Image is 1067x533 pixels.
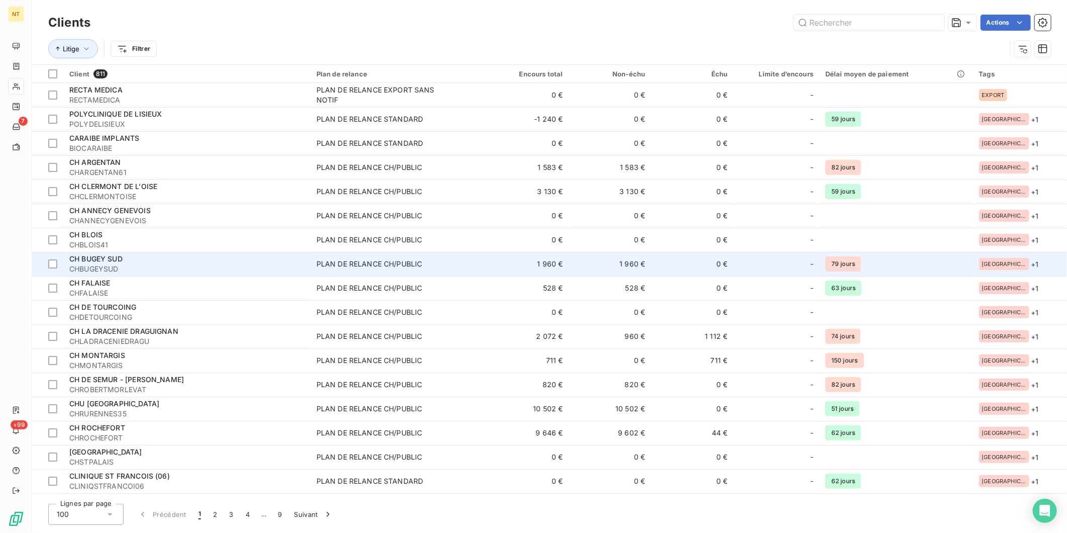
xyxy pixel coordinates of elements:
span: Litige [63,45,79,53]
div: PLAN DE RELANCE CH/PUBLIC [316,259,422,269]
span: + 1 [1031,476,1039,487]
span: - [810,162,813,172]
td: 820 € [569,373,652,397]
td: 820 € [487,373,569,397]
span: 811 [93,69,108,78]
span: CLINIQUE ST FRANCOIS (06) [69,472,170,480]
span: - [810,476,813,486]
div: PLAN DE RELANCE CH/PUBLIC [316,283,422,293]
span: CHSTPALAIS [69,457,304,467]
div: PLAN DE RELANCE CH/PUBLIC [316,404,422,414]
span: 59 jours [825,112,861,127]
td: 0 € [569,445,652,469]
div: Échu [658,70,728,78]
span: - [810,235,813,245]
td: 9 602 € [569,421,652,445]
span: CHANNECYGENEVOIS [69,216,304,226]
td: 0 € [652,107,734,131]
td: 44 € [652,421,734,445]
span: - [810,90,813,100]
span: 63 jours [825,281,862,296]
td: 0 € [487,493,569,517]
div: PLAN DE RELANCE CH/PUBLIC [316,162,422,172]
span: 62 jours [825,425,861,440]
span: - [810,187,813,197]
td: 0 € [569,107,652,131]
td: 0 € [569,83,652,107]
span: CLINIQSTFRANCOI06 [69,481,304,491]
span: [GEOGRAPHIC_DATA] [982,213,1026,219]
button: Filtrer [111,41,157,57]
div: PLAN DE RELANCE CH/PUBLIC [316,331,422,341]
span: + 1 [1031,380,1039,390]
td: 10 502 € [569,397,652,421]
span: 82 jours [825,377,861,392]
td: 0 € [569,228,652,252]
td: 0 € [487,204,569,228]
td: 0 € [652,83,734,107]
div: Tags [979,70,1061,78]
span: CH ARGENTAN [69,158,121,166]
span: [GEOGRAPHIC_DATA] [982,164,1026,170]
td: 1 960 € [569,252,652,276]
button: 1 [192,504,207,525]
div: Encours total [493,70,563,78]
span: [GEOGRAPHIC_DATA] [982,189,1026,195]
span: - [810,356,813,366]
span: EXPORT [982,92,1005,98]
td: 0 € [652,373,734,397]
span: - [810,211,813,221]
td: 0 € [487,445,569,469]
td: 0 € [652,493,734,517]
div: PLAN DE RELANCE CH/PUBLIC [316,235,422,245]
span: [GEOGRAPHIC_DATA] [69,448,142,456]
div: PLAN DE RELANCE CH/PUBLIC [316,452,422,462]
span: CH BLOIS [69,230,102,239]
td: -1 240 € [487,107,569,131]
span: [GEOGRAPHIC_DATA] [982,454,1026,460]
td: 0 € [487,228,569,252]
td: 0 € [652,397,734,421]
span: CHBUGEYSUD [69,264,304,274]
td: 10 502 € [487,397,569,421]
span: [GEOGRAPHIC_DATA] [982,285,1026,291]
span: - [810,138,813,148]
span: 79 jours [825,256,861,272]
div: NT [8,6,24,22]
div: PLAN DE RELANCE STANDARD [316,114,423,124]
span: + 1 [1031,283,1039,294]
td: 1 583 € [487,155,569,180]
span: 74 jours [825,329,861,344]
td: 1 583 € [569,155,652,180]
td: 0 € [652,131,734,155]
span: [GEOGRAPHIC_DATA] [982,478,1026,484]
span: CH DE SEMUR - [PERSON_NAME] [69,375,184,384]
span: - [810,331,813,341]
span: 62 jours [825,474,861,489]
span: + 1 [1031,452,1039,463]
td: 0 € [652,180,734,204]
span: + 1 [1031,259,1039,270]
span: CHLADRACENIEDRAGU [69,336,304,346]
div: Limite d’encours [739,70,813,78]
span: CH ANNECY GENEVOIS [69,206,151,215]
span: BIOCARAIBE [69,143,304,153]
td: 528 € [569,276,652,300]
span: POLYDELISIEUX [69,119,304,129]
span: + 1 [1031,428,1039,438]
td: 0 € [652,252,734,276]
td: 0 € [569,469,652,493]
span: [GEOGRAPHIC_DATA] [982,358,1026,364]
td: 711 € [487,348,569,373]
td: 1 960 € [487,252,569,276]
span: [GEOGRAPHIC_DATA] [982,116,1026,122]
span: CHRURENNES35 [69,409,304,419]
span: CH LA DRACENIE DRAGUIGNAN [69,327,178,335]
div: PLAN DE RELANCE CH/PUBLIC [316,428,422,438]
div: PLAN DE RELANCE CH/PUBLIC [316,211,422,221]
td: 0 € [569,204,652,228]
td: 0 € [652,204,734,228]
span: Client [69,70,89,78]
span: CHROCHEFORT [69,433,304,443]
span: CHBLOIS41 [69,240,304,250]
